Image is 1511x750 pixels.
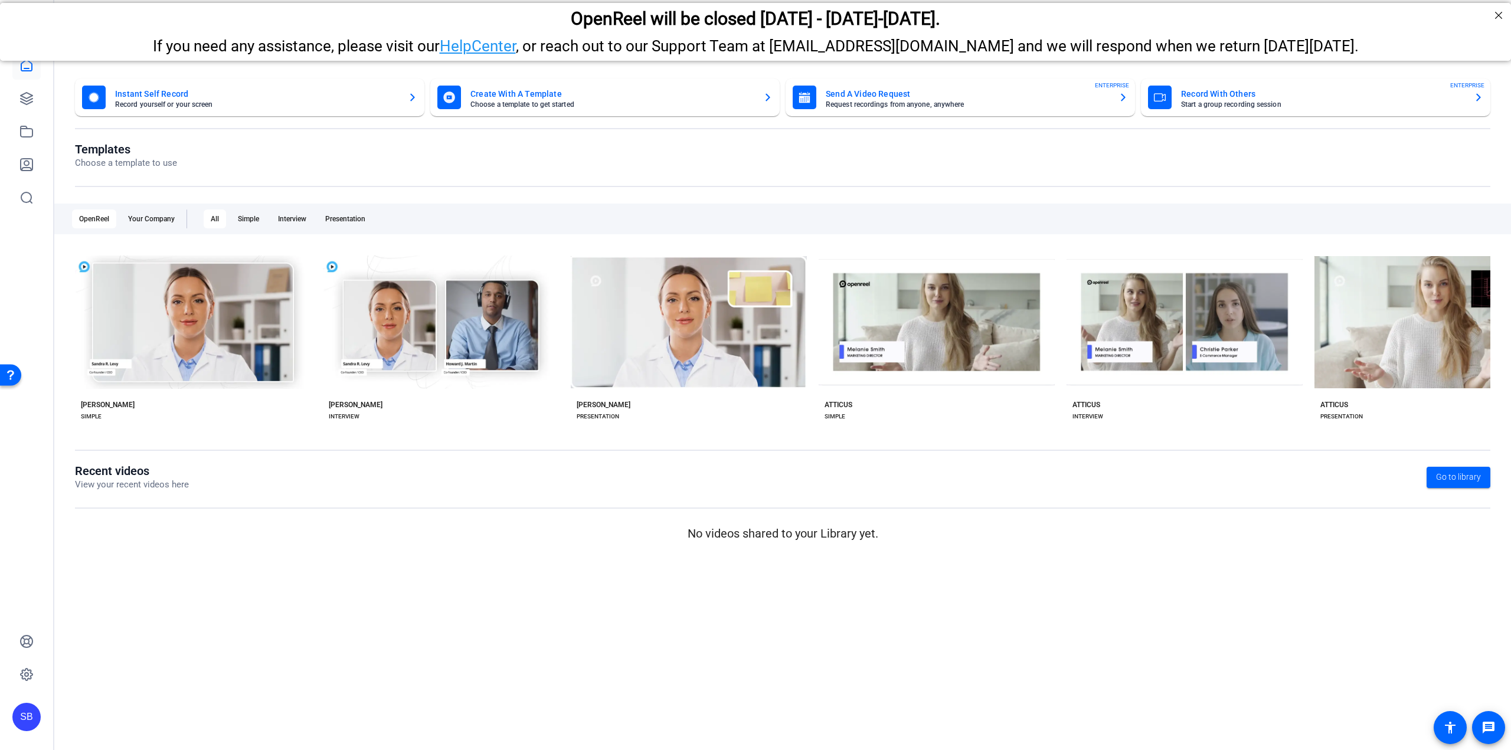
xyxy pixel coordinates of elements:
[75,78,424,116] button: Instant Self RecordRecord yourself or your screen
[75,464,189,478] h1: Recent videos
[640,327,655,342] mat-icon: play_arrow
[1181,87,1464,101] mat-card-title: Record With Others
[825,400,852,410] div: ATTICUS
[921,331,970,338] span: Preview Atticus
[15,5,1496,26] div: OpenReel will be closed [DATE] - [DATE]-[DATE].
[654,297,740,304] span: Start with [PERSON_NAME]
[72,209,116,228] div: OpenReel
[577,400,630,410] div: [PERSON_NAME]
[115,101,398,108] mat-card-subtitle: Record yourself or your screen
[158,297,244,304] span: Start with [PERSON_NAME]
[826,101,1109,108] mat-card-subtitle: Request recordings from anyone, anywhere
[1427,467,1490,488] a: Go to library
[329,412,359,421] div: INTERVIEW
[75,142,177,156] h1: Templates
[885,294,900,308] mat-icon: check_circle
[329,400,382,410] div: [PERSON_NAME]
[826,87,1109,101] mat-card-title: Send A Video Request
[1152,327,1166,342] mat-icon: play_arrow
[786,78,1135,116] button: Send A Video RequestRequest recordings from anyone, anywhereENTERPRISE
[1450,81,1484,90] span: ENTERPRISE
[271,209,313,228] div: Interview
[1381,294,1395,308] mat-icon: check_circle
[145,327,159,342] mat-icon: play_arrow
[902,297,988,304] span: Start with [PERSON_NAME]
[75,156,177,170] p: Choose a template to use
[12,703,41,731] div: SB
[1320,400,1348,410] div: ATTICUS
[440,34,516,52] a: HelpCenter
[430,78,780,116] button: Create With A TemplateChoose a template to get started
[1150,297,1236,304] span: Start with [PERSON_NAME]
[577,412,619,421] div: PRESENTATION
[470,101,754,108] mat-card-subtitle: Choose a template to get started
[1169,331,1218,338] span: Preview Atticus
[637,294,652,308] mat-icon: check_circle
[409,331,489,338] span: Preview [PERSON_NAME]
[470,87,754,101] mat-card-title: Create With A Template
[1398,297,1484,304] span: Start with [PERSON_NAME]
[1417,331,1466,338] span: Preview Atticus
[81,400,135,410] div: [PERSON_NAME]
[121,209,182,228] div: Your Company
[161,331,241,338] span: Preview [PERSON_NAME]
[75,478,189,492] p: View your recent videos here
[393,327,407,342] mat-icon: play_arrow
[115,87,398,101] mat-card-title: Instant Self Record
[406,297,492,304] span: Start with [PERSON_NAME]
[1320,412,1363,421] div: PRESENTATION
[231,209,266,228] div: Simple
[81,412,102,421] div: SIMPLE
[1443,720,1457,735] mat-icon: accessibility
[1400,327,1414,342] mat-icon: play_arrow
[142,294,156,308] mat-icon: check_circle
[1072,412,1103,421] div: INTERVIEW
[1133,294,1147,308] mat-icon: check_circle
[1181,101,1464,108] mat-card-subtitle: Start a group recording session
[318,209,372,228] div: Presentation
[1436,471,1481,483] span: Go to library
[75,525,1490,542] p: No videos shared to your Library yet.
[1141,78,1490,116] button: Record With OthersStart a group recording sessionENTERPRISE
[1072,400,1100,410] div: ATTICUS
[153,34,1359,52] span: If you need any assistance, please visit our , or reach out to our Support Team at [EMAIL_ADDRESS...
[1095,81,1129,90] span: ENTERPRISE
[390,294,404,308] mat-icon: check_circle
[657,331,737,338] span: Preview [PERSON_NAME]
[904,327,918,342] mat-icon: play_arrow
[825,412,845,421] div: SIMPLE
[1481,720,1496,735] mat-icon: message
[204,209,226,228] div: All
